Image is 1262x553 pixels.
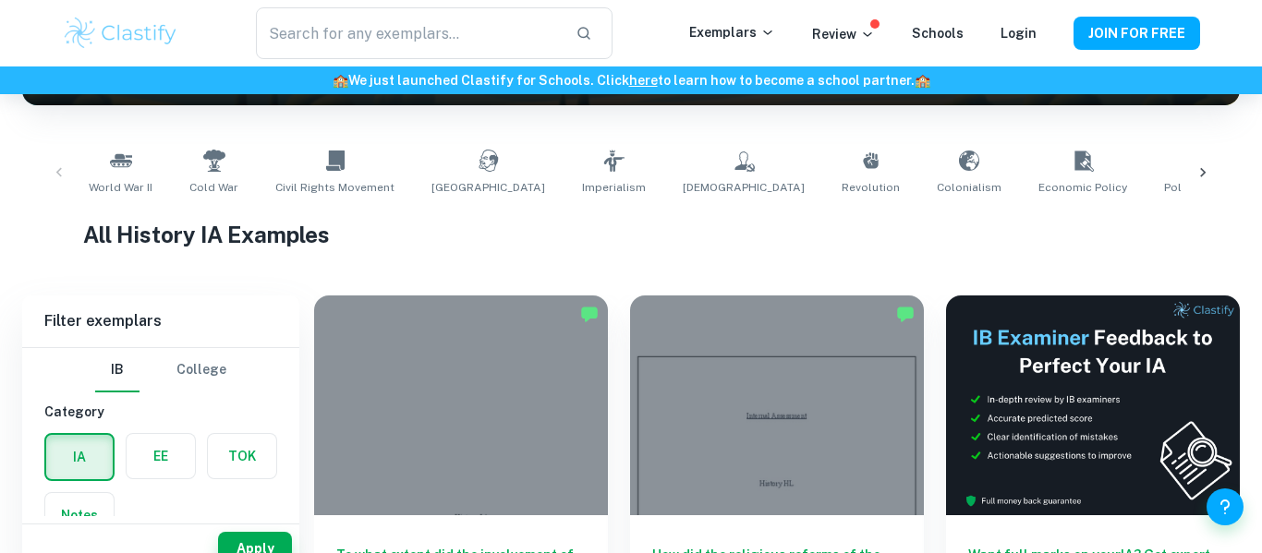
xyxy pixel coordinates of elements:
img: Marked [896,305,915,323]
button: TOK [208,434,276,478]
h6: We just launched Clastify for Schools. Click to learn how to become a school partner. [4,70,1258,90]
span: Imperialism [582,179,646,196]
p: Review [812,24,875,44]
h6: Filter exemplars [22,295,299,347]
h6: Category [44,402,277,422]
a: Login [1001,26,1037,41]
button: EE [127,434,195,478]
input: Search for any exemplars... [256,7,561,59]
span: Economic Policy [1038,179,1127,196]
h1: All History IA Examples [83,218,1179,251]
span: 🏫 [333,73,348,88]
img: Thumbnail [946,295,1240,515]
span: Civil Rights Movement [275,179,394,196]
span: World War II [89,179,152,196]
a: here [629,73,658,88]
button: College [176,348,226,392]
span: Cold War [189,179,238,196]
span: Colonialism [937,179,1001,196]
img: Marked [580,305,599,323]
span: 🏫 [915,73,930,88]
button: IB [95,348,140,392]
div: Filter type choice [95,348,226,392]
button: Help and Feedback [1207,488,1244,525]
a: Schools [912,26,964,41]
span: Revolution [842,179,900,196]
img: Clastify logo [62,15,179,52]
button: JOIN FOR FREE [1074,17,1200,50]
span: [DEMOGRAPHIC_DATA] [683,179,805,196]
button: Notes [45,493,114,537]
button: IA [46,435,113,479]
p: Exemplars [689,22,775,42]
span: [GEOGRAPHIC_DATA] [431,179,545,196]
